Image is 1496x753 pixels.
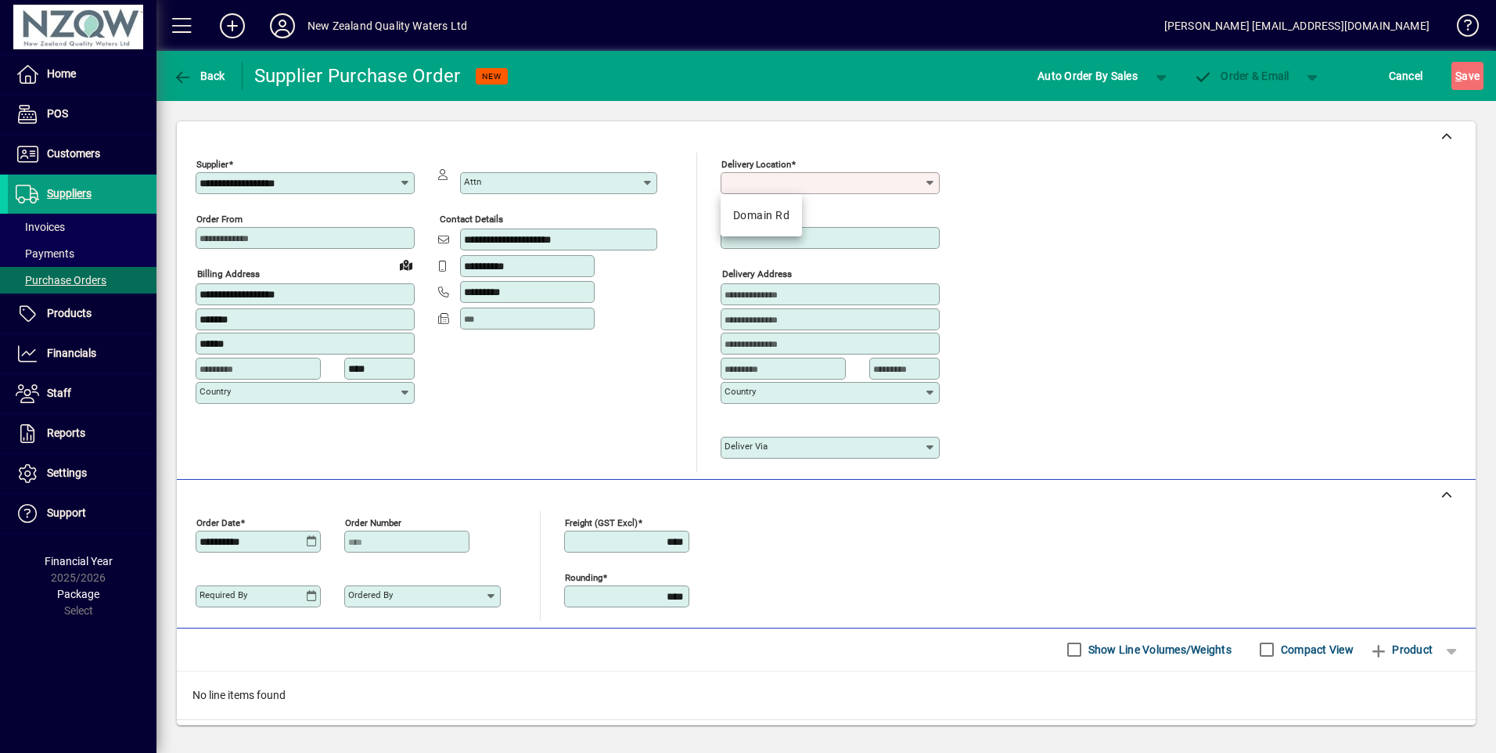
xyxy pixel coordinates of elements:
div: No line items found [177,672,1476,719]
mat-label: Ordered by [348,589,393,600]
span: S [1455,70,1462,82]
div: [PERSON_NAME] [EMAIL_ADDRESS][DOMAIN_NAME] [1164,13,1429,38]
div: Supplier Purchase Order [254,63,461,88]
mat-label: Attn [464,176,481,187]
label: Show Line Volumes/Weights [1085,642,1232,658]
a: Settings [8,454,156,493]
mat-label: Freight (GST excl) [565,517,638,528]
span: Product [1369,637,1433,662]
span: Staff [47,387,71,399]
button: Auto Order By Sales [1030,62,1145,90]
span: Order & Email [1194,70,1289,82]
a: View on map [394,252,419,277]
mat-option: Domain Rd [721,200,802,230]
a: Invoices [8,214,156,240]
mat-label: Order date [196,517,240,528]
a: Purchase Orders [8,267,156,294]
span: Financial Year [45,555,113,567]
a: Home [8,55,156,94]
span: POS [47,107,68,120]
span: Purchase Orders [16,274,106,286]
span: Customers [47,147,100,160]
a: POS [8,95,156,134]
mat-label: Order from [196,214,243,225]
span: Auto Order By Sales [1037,63,1138,88]
span: Reports [47,427,85,439]
button: Save [1451,62,1483,90]
app-page-header-button: Back [156,62,243,90]
a: Customers [8,135,156,174]
mat-label: Rounding [565,571,602,582]
span: Cancel [1389,63,1423,88]
span: Invoices [16,221,65,233]
span: ave [1455,63,1480,88]
span: Financials [47,347,96,359]
span: NEW [482,71,502,81]
a: Support [8,494,156,533]
mat-label: Country [725,386,756,397]
span: Suppliers [47,187,92,200]
label: Compact View [1278,642,1354,658]
button: Back [169,62,229,90]
span: Package [57,588,99,600]
span: Back [173,70,225,82]
mat-label: Supplier [196,159,228,170]
button: Order & Email [1186,62,1297,90]
mat-label: Order number [345,517,401,528]
div: New Zealand Quality Waters Ltd [307,13,467,38]
div: Domain Rd [733,207,789,224]
a: Payments [8,240,156,267]
a: Reports [8,414,156,453]
span: Payments [16,247,74,260]
button: Add [207,12,257,40]
span: Home [47,67,76,80]
button: Product [1361,636,1440,664]
a: Products [8,294,156,333]
span: Support [47,506,86,519]
mat-label: Deliver via [725,441,768,452]
a: Staff [8,374,156,413]
button: Cancel [1385,62,1427,90]
span: Settings [47,467,87,479]
mat-label: Delivery Location [721,159,791,170]
a: Knowledge Base [1445,3,1476,54]
mat-label: Country [200,386,231,397]
button: Profile [257,12,307,40]
mat-label: Required by [200,589,247,600]
span: Products [47,307,92,319]
a: Financials [8,334,156,373]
